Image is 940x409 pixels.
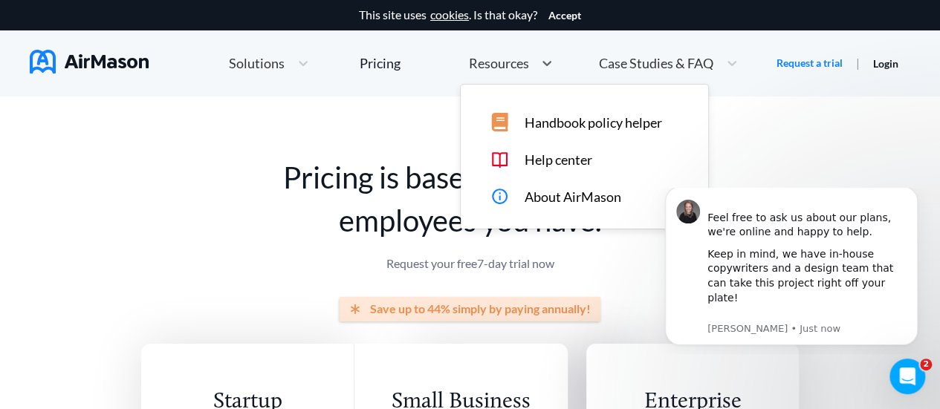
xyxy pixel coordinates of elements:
div: Message content [65,8,264,132]
a: Pricing [360,50,401,76]
span: Resources [468,56,528,70]
div: Pricing [360,56,401,70]
a: Login [873,57,898,70]
span: Case Studies & FAQ [599,56,713,70]
span: About AirMason [524,189,620,205]
p: Request your free 7 -day trial now [141,257,799,270]
img: AirMason Logo [30,50,149,73]
a: cookies [430,8,469,22]
span: Save up to 44% simply by paying annually! [370,302,591,315]
p: Message from Holly, sent Just now [65,134,264,148]
span: | [856,56,860,70]
a: Request a trial [777,56,843,71]
iframe: Intercom live chat [889,359,925,394]
div: Feel free to ask us about our plans, we're online and happy to help. [65,8,264,52]
span: Handbook policy helper [524,115,661,131]
iframe: Intercom notifications message [643,188,940,354]
span: 2 [920,359,932,370]
div: Keep in mind, we have in-house copywriters and a design team that can take this project right off... [65,59,264,132]
img: Profile image for Holly [33,12,57,36]
button: Accept cookies [548,10,581,22]
h1: Pricing is based on how many employees you have. [141,156,799,242]
span: Solutions [229,56,285,70]
span: Help center [524,152,591,168]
